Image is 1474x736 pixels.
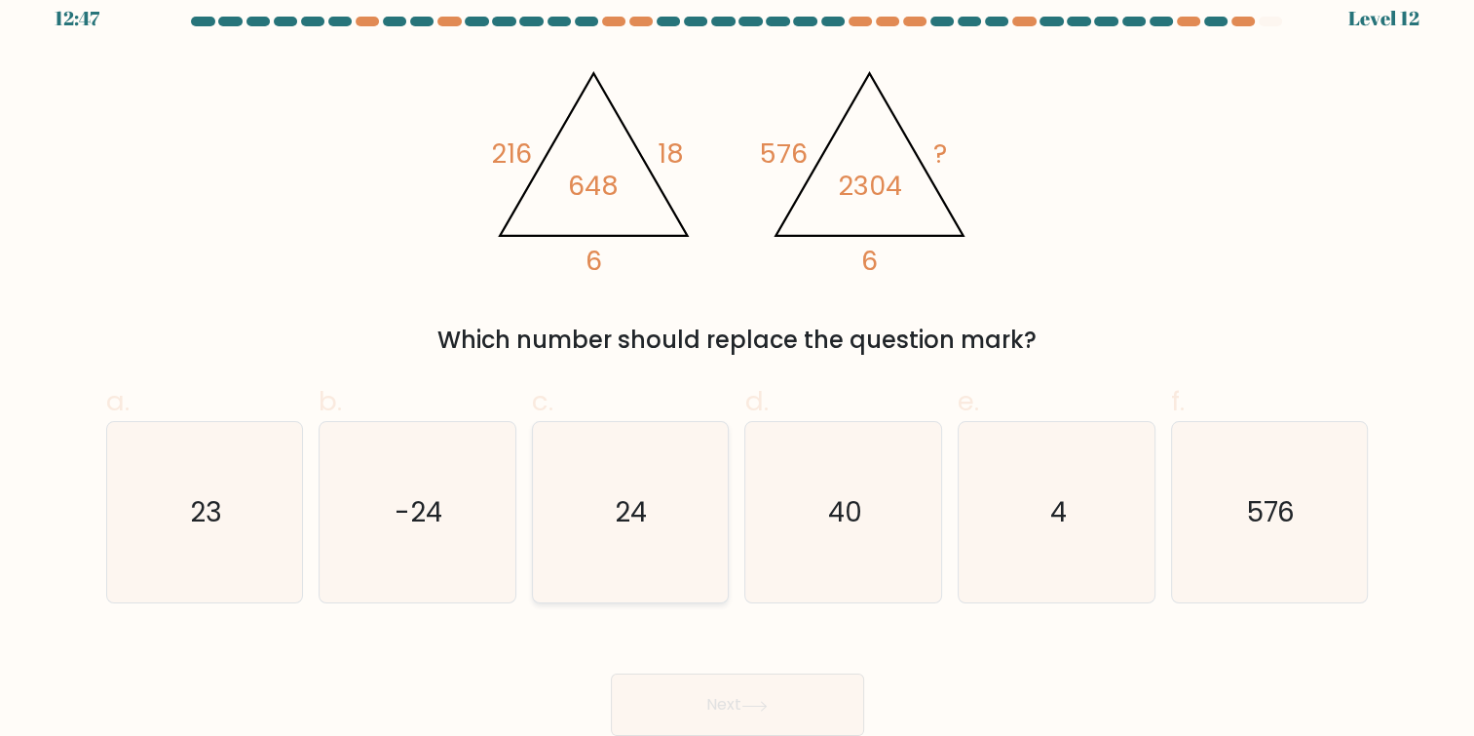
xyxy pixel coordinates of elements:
span: e. [958,382,979,420]
text: -24 [395,493,443,531]
span: a. [106,382,130,420]
tspan: 216 [491,135,532,173]
tspan: 6 [586,242,602,280]
tspan: ? [933,135,947,173]
button: Next [611,674,864,736]
text: 4 [1049,493,1067,531]
span: f. [1171,382,1185,420]
span: c. [532,382,553,420]
div: 12:47 [55,4,99,33]
tspan: 6 [861,242,878,280]
tspan: 2304 [837,167,901,205]
tspan: 576 [760,135,808,173]
div: Level 12 [1348,4,1419,33]
tspan: 648 [568,167,619,205]
text: 576 [1247,493,1296,531]
text: 23 [190,493,222,531]
div: Which number should replace the question mark? [118,323,1357,358]
span: b. [319,382,342,420]
text: 40 [828,493,863,531]
tspan: 18 [658,135,684,173]
text: 24 [616,493,649,531]
span: d. [744,382,768,420]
